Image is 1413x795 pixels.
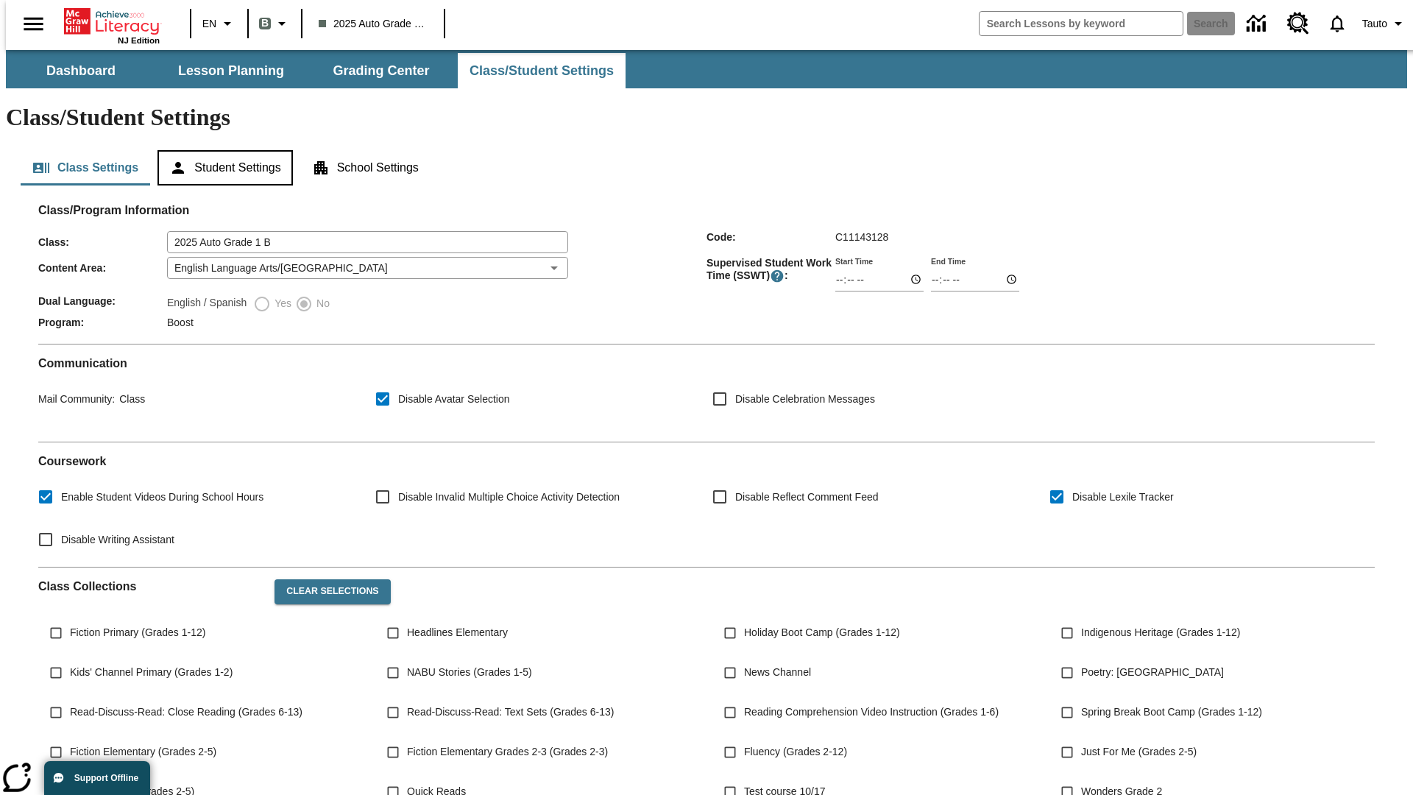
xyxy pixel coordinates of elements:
div: Coursework [38,454,1375,555]
input: search field [980,12,1183,35]
span: Yes [271,296,291,311]
span: Supervised Student Work Time (SSWT) : [706,257,835,283]
span: Just For Me (Grades 2-5) [1081,744,1197,760]
label: English / Spanish [167,295,247,313]
div: SubNavbar [6,53,627,88]
h2: Course work [38,454,1375,468]
span: Disable Lexile Tracker [1072,490,1174,505]
span: Disable Reflect Comment Feed [735,490,879,505]
button: Lesson Planning [157,53,305,88]
span: Reading Comprehension Video Instruction (Grades 1-6) [744,704,999,720]
button: Dashboard [7,53,155,88]
span: Class : [38,236,167,248]
h1: Class/Student Settings [6,104,1407,131]
a: Resource Center, Will open in new tab [1278,4,1318,43]
span: Headlines Elementary [407,625,508,640]
span: Holiday Boot Camp (Grades 1-12) [744,625,900,640]
span: Program : [38,317,167,328]
span: Indigenous Heritage (Grades 1-12) [1081,625,1240,640]
span: Spring Break Boot Camp (Grades 1-12) [1081,704,1262,720]
button: Open side menu [12,2,55,46]
span: No [313,296,330,311]
h2: Class Collections [38,579,263,593]
button: Clear Selections [275,579,390,604]
a: Data Center [1238,4,1278,44]
span: News Channel [744,665,811,680]
span: Fluency (Grades 2-12) [744,744,847,760]
span: Dual Language : [38,295,167,307]
span: B [261,14,269,32]
span: Fiction Elementary (Grades 2-5) [70,744,216,760]
span: Boost [167,317,194,328]
button: Language: EN, Select a language [196,10,243,37]
span: Disable Invalid Multiple Choice Activity Detection [398,490,620,505]
span: Kids' Channel Primary (Grades 1-2) [70,665,233,680]
button: Class/Student Settings [458,53,626,88]
span: Class [115,393,145,405]
button: Supervised Student Work Time is the timeframe when students can take LevelSet and when lessons ar... [770,269,785,283]
span: Disable Writing Assistant [61,532,174,548]
span: EN [202,16,216,32]
input: Class [167,231,568,253]
span: C11143128 [835,231,888,243]
span: Read-Discuss-Read: Close Reading (Grades 6-13) [70,704,302,720]
span: Mail Community : [38,393,115,405]
button: Profile/Settings [1356,10,1413,37]
span: Disable Celebration Messages [735,392,875,407]
button: Support Offline [44,761,150,795]
div: Class/Student Settings [21,150,1392,185]
a: Home [64,7,160,36]
span: NJ Edition [118,36,160,45]
div: Home [64,5,160,45]
span: Fiction Elementary Grades 2-3 (Grades 2-3) [407,744,608,760]
div: English Language Arts/[GEOGRAPHIC_DATA] [167,257,568,279]
button: School Settings [300,150,431,185]
h2: Communication [38,356,1375,370]
button: Student Settings [157,150,292,185]
button: Class Settings [21,150,150,185]
span: Code : [706,231,835,243]
span: Enable Student Videos During School Hours [61,490,263,505]
label: Start Time [835,255,873,266]
div: Communication [38,356,1375,430]
a: Notifications [1318,4,1356,43]
span: Content Area : [38,262,167,274]
button: Grading Center [308,53,455,88]
span: Support Offline [74,773,138,783]
span: Poetry: [GEOGRAPHIC_DATA] [1081,665,1224,680]
div: Class/Program Information [38,218,1375,332]
span: Disable Avatar Selection [398,392,510,407]
span: NABU Stories (Grades 1-5) [407,665,532,680]
span: Read-Discuss-Read: Text Sets (Grades 6-13) [407,704,614,720]
h2: Class/Program Information [38,203,1375,217]
button: Boost Class color is gray green. Change class color [253,10,297,37]
div: SubNavbar [6,50,1407,88]
label: End Time [931,255,966,266]
span: 2025 Auto Grade 1 B [319,16,428,32]
span: Fiction Primary (Grades 1-12) [70,625,205,640]
span: Tauto [1362,16,1387,32]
